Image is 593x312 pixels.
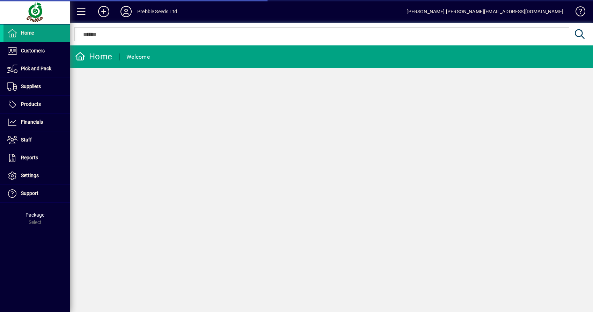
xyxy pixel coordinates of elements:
[3,185,70,202] a: Support
[75,51,112,62] div: Home
[21,137,32,143] span: Staff
[115,5,137,18] button: Profile
[21,119,43,125] span: Financials
[21,155,38,160] span: Reports
[3,114,70,131] a: Financials
[137,6,177,17] div: Prebble Seeds Ltd
[21,48,45,53] span: Customers
[21,173,39,178] span: Settings
[3,167,70,184] a: Settings
[126,51,150,63] div: Welcome
[21,101,41,107] span: Products
[3,131,70,149] a: Staff
[21,84,41,89] span: Suppliers
[21,190,38,196] span: Support
[93,5,115,18] button: Add
[407,6,563,17] div: [PERSON_NAME] [PERSON_NAME][EMAIL_ADDRESS][DOMAIN_NAME]
[21,66,51,71] span: Pick and Pack
[25,212,44,218] span: Package
[3,78,70,95] a: Suppliers
[21,30,34,36] span: Home
[3,149,70,167] a: Reports
[3,96,70,113] a: Products
[3,60,70,78] a: Pick and Pack
[570,1,584,24] a: Knowledge Base
[3,42,70,60] a: Customers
